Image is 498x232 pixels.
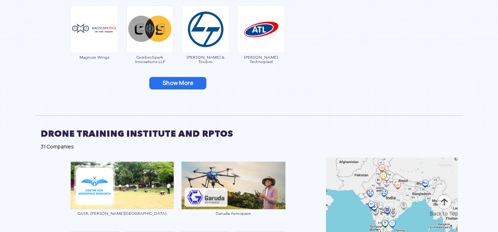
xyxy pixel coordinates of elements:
a: [PERSON_NAME] & Toubro [181,26,230,64]
span: Garuda Aerospace [181,211,285,216]
span: Magnum Wings [70,55,119,59]
a: CASR, [PERSON_NAME][GEOGRAPHIC_DATA] [70,182,174,216]
span: [PERSON_NAME] Technoplast [237,55,285,64]
span: CASR, [PERSON_NAME][GEOGRAPHIC_DATA] [70,211,174,216]
img: ic_magnumwings.png [71,5,118,53]
h2: DRONE TRAINING INSTITUTE AND RPTOS [41,125,458,143]
img: ic_arrow-up.png [436,194,452,210]
div: 31 Companies [41,143,458,150]
img: ic_anjanitechnoplast.png [237,5,285,53]
span: [PERSON_NAME] & Toubro [181,55,230,64]
img: ic_cerebospark.png [126,5,174,53]
a: Garuda Aerospace [181,182,285,216]
a: Magnum Wings [70,26,119,59]
button: Show More [149,77,206,89]
img: ic_garudarpto_eco.png [181,162,285,209]
a: CerebroSpark Innovations LLP [126,26,174,64]
img: ic_larsen.png [182,5,229,53]
a: [PERSON_NAME] Technoplast [237,26,285,64]
span: CerebroSpark Innovations LLP [126,55,174,64]
div: Back to Top [430,210,458,217]
img: ic_annauniversity_block.png [70,161,174,209]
